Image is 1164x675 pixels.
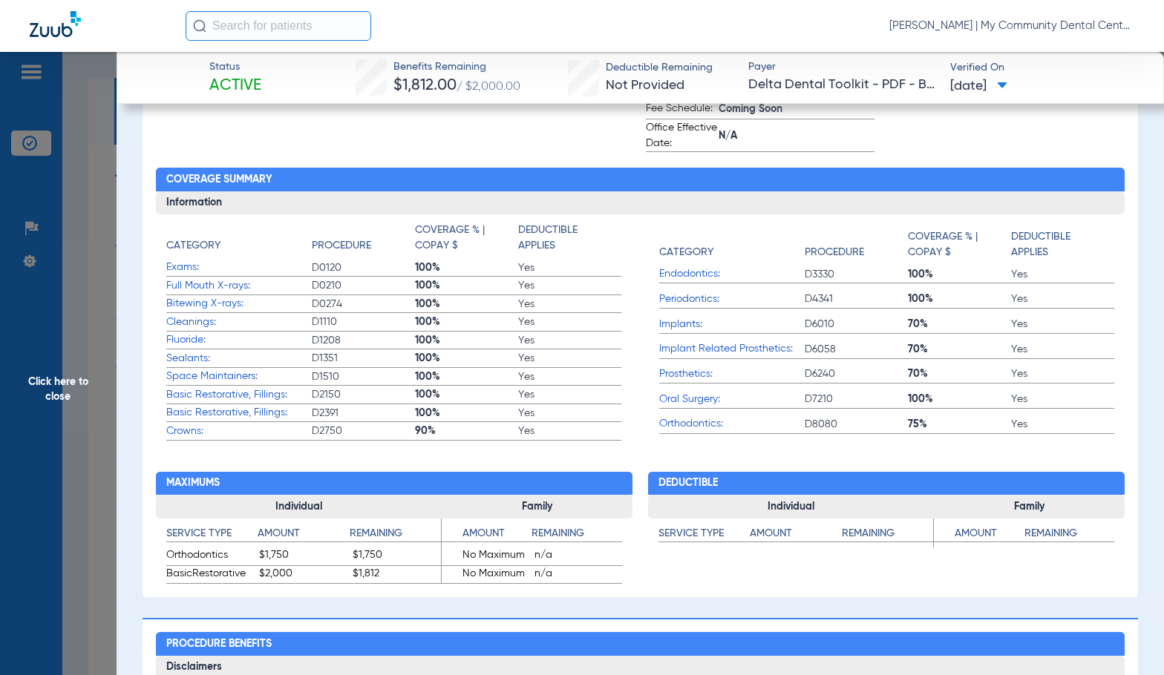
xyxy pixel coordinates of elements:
span: 100% [908,392,1011,406]
app-breakdown-title: Category [166,223,312,259]
span: D0274 [312,297,415,312]
span: Space Maintainers: [166,369,312,384]
span: / $2,000.00 [457,81,520,93]
span: $1,750 [259,547,347,565]
span: $1,750 [353,547,441,565]
span: D6058 [805,342,908,357]
h4: Remaining [842,526,933,542]
span: $1,812 [353,566,441,584]
span: 100% [415,278,518,293]
span: Orthodontics [166,547,255,565]
span: Fluoride: [166,332,312,348]
span: Coming Soon [719,102,874,117]
span: Yes [518,260,621,275]
app-breakdown-title: Service Type [166,526,258,547]
span: 70% [908,342,1011,357]
span: Implants: [659,317,805,332]
span: Yes [1011,342,1114,357]
span: Delta Dental Toolkit - PDF - Bot [748,76,938,94]
span: D1351 [312,351,415,366]
span: Yes [1011,267,1114,282]
h4: Remaining [532,526,621,542]
span: Crowns: [166,424,312,439]
h4: Remaining [350,526,441,542]
span: Yes [518,297,621,312]
span: Verified On [950,60,1140,76]
app-breakdown-title: Remaining [842,526,933,547]
span: 100% [415,369,518,384]
h4: Category [659,245,713,260]
app-breakdown-title: Procedure [805,223,908,266]
span: n/a [534,566,622,584]
h3: Individual [156,495,442,518]
span: Oral Surgery: [659,392,805,407]
h2: Procedure Benefits [156,632,1125,656]
span: D7210 [805,392,908,406]
h2: Maximums [156,472,632,495]
h4: Deductible Applies [518,223,614,254]
span: Implant Related Prosthetics: [659,341,805,357]
span: Benefits Remaining [393,59,520,75]
span: Active [209,76,261,96]
h4: Coverage % | Copay $ [908,229,1004,260]
h2: Deductible [648,472,1125,495]
span: 100% [415,315,518,329]
iframe: Chat Widget [1090,604,1164,675]
span: D1510 [312,369,415,384]
app-breakdown-title: Category [659,223,805,266]
h4: Coverage % | Copay $ [415,223,511,254]
span: Office Effective Date: [646,120,719,151]
span: D6010 [805,317,908,332]
h4: Amount [750,526,841,542]
span: Yes [518,315,621,329]
h3: Family [442,495,632,518]
span: Full Mouth X-rays: [166,278,312,294]
h4: Procedure [312,238,371,254]
span: Bitewing X-rays: [166,296,312,312]
span: D8080 [805,417,908,432]
h4: Service Type [658,526,750,542]
span: Sealants: [166,351,312,366]
span: Not Provided [606,79,684,92]
span: 100% [908,267,1011,282]
span: Yes [1011,417,1114,432]
h4: Service Type [166,526,258,542]
app-breakdown-title: Coverage % | Copay $ [415,223,518,259]
h3: Individual [648,495,934,518]
span: Yes [518,369,621,384]
span: Exams: [166,260,312,275]
span: 90% [415,424,518,438]
img: Search Icon [193,19,206,33]
span: 100% [415,406,518,421]
span: 70% [908,317,1011,332]
span: [PERSON_NAME] | My Community Dental Centers [889,19,1134,33]
app-breakdown-title: Deductible Applies [518,223,621,259]
span: D2391 [312,406,415,421]
span: Yes [518,278,621,293]
span: Yes [1011,292,1114,306]
span: Yes [518,406,621,421]
span: Yes [518,333,621,348]
span: D1208 [312,333,415,348]
img: Zuub Logo [30,11,81,37]
span: Orthodontics: [659,416,805,432]
h4: Remaining [1024,526,1114,542]
span: Deductible Remaining [606,60,713,76]
span: Payer [748,59,938,75]
app-breakdown-title: Remaining [1024,526,1114,547]
span: N/A [719,128,874,144]
app-breakdown-title: Amount [442,526,532,547]
span: D0120 [312,260,415,275]
span: No Maximum [442,547,529,565]
span: 100% [415,297,518,312]
h4: Amount [258,526,349,542]
span: Cleanings: [166,315,312,330]
h3: Family [934,495,1125,518]
span: D2750 [312,424,415,438]
span: n/a [534,547,622,565]
app-breakdown-title: Deductible Applies [1011,223,1114,266]
span: Yes [1011,392,1114,406]
span: Periodontics: [659,292,805,307]
span: 100% [415,387,518,402]
span: [DATE] [950,77,1007,96]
